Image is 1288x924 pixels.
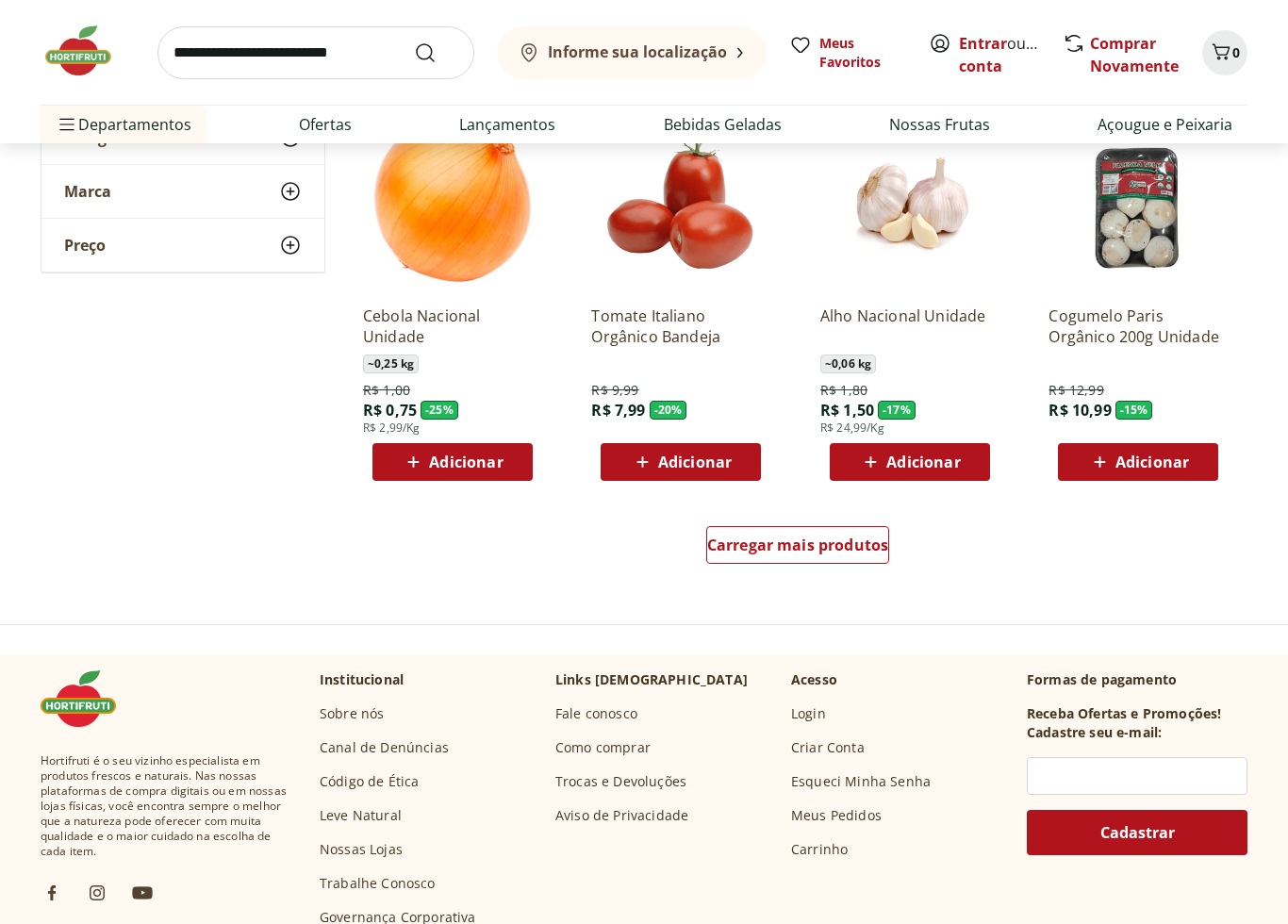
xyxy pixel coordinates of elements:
span: - 17 % [878,401,916,420]
img: fb [41,882,63,904]
span: Meus Favoritos [819,34,906,72]
img: Tomate Italiano Orgânico Bandeja [591,111,770,290]
button: Cadastrar [1027,810,1247,855]
button: Adicionar [1058,443,1218,481]
a: Carrinho [791,840,848,859]
button: Adicionar [830,443,990,481]
a: Login [791,704,826,723]
span: R$ 9,99 [591,381,638,400]
a: Canal de Denúncias [320,738,449,757]
span: R$ 1,50 [820,400,874,421]
button: Submit Search [414,41,459,64]
a: Esqueci Minha Senha [791,772,931,791]
span: R$ 1,80 [820,381,867,400]
a: Criar conta [959,33,1063,76]
span: Adicionar [1115,454,1189,470]
span: Adicionar [886,454,960,470]
a: Lançamentos [459,113,555,136]
span: - 25 % [421,401,458,420]
a: Ofertas [299,113,352,136]
h3: Cadastre seu e-mail: [1027,723,1162,742]
span: R$ 10,99 [1049,400,1111,421]
button: Adicionar [372,443,533,481]
span: Adicionar [658,454,732,470]
span: R$ 0,75 [363,400,417,421]
a: Trabalhe Conosco [320,874,436,893]
img: Hortifruti [41,23,135,79]
span: - 20 % [650,401,687,420]
a: Fale conosco [555,704,637,723]
a: Açougue e Peixaria [1098,113,1232,136]
a: Entrar [959,33,1007,54]
span: - 15 % [1115,401,1153,420]
a: Criar Conta [791,738,865,757]
a: Nossas Lojas [320,840,403,859]
span: 0 [1232,43,1240,61]
a: Comprar Novamente [1090,33,1179,76]
a: Leve Natural [320,806,402,825]
a: Meus Pedidos [791,806,882,825]
span: Marca [64,182,111,201]
span: R$ 24,99/Kg [820,421,884,436]
a: Bebidas Geladas [664,113,782,136]
span: R$ 12,99 [1049,381,1103,400]
a: Trocas e Devoluções [555,772,686,791]
span: R$ 2,99/Kg [363,421,421,436]
a: Sobre nós [320,704,384,723]
span: ~ 0,06 kg [820,355,876,373]
span: ou [959,32,1043,77]
img: ig [86,882,108,904]
img: Cebola Nacional Unidade [363,111,542,290]
p: Acesso [791,670,837,689]
button: Menu [56,102,78,147]
a: Meus Favoritos [789,34,906,72]
span: Departamentos [56,102,191,147]
b: Informe sua localização [548,41,727,62]
a: Nossas Frutas [889,113,990,136]
button: Marca [41,165,324,218]
img: Cogumelo Paris Orgânico 200g Unidade [1049,111,1228,290]
span: R$ 1,00 [363,381,410,400]
img: Hortifruti [41,670,135,727]
p: Links [DEMOGRAPHIC_DATA] [555,670,748,689]
a: Código de Ética [320,772,419,791]
button: Carrinho [1202,30,1247,75]
span: R$ 7,99 [591,400,645,421]
p: Institucional [320,670,404,689]
span: Cadastrar [1100,825,1175,840]
img: Alho Nacional Unidade [820,111,999,290]
img: ytb [131,882,154,904]
a: Tomate Italiano Orgânico Bandeja [591,305,770,347]
h3: Receba Ofertas e Promoções! [1027,704,1221,723]
span: Hortifruti é o seu vizinho especialista em produtos frescos e naturais. Nas nossas plataformas de... [41,753,289,859]
a: Cogumelo Paris Orgânico 200g Unidade [1049,305,1228,347]
span: Carregar mais produtos [707,537,889,553]
a: Aviso de Privacidade [555,806,688,825]
a: Como comprar [555,738,651,757]
span: Adicionar [429,454,503,470]
p: Formas de pagamento [1027,670,1247,689]
a: Cebola Nacional Unidade [363,305,542,347]
button: Informe sua localização [497,26,767,79]
button: Adicionar [601,443,761,481]
span: ~ 0,25 kg [363,355,419,373]
a: Carregar mais produtos [706,526,890,571]
span: Preço [64,236,106,255]
a: Alho Nacional Unidade [820,305,999,347]
input: search [157,26,474,79]
button: Preço [41,219,324,272]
